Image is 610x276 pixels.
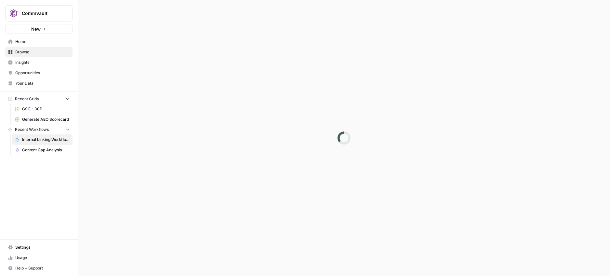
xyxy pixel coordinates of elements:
[31,26,41,32] span: New
[22,117,70,122] span: Generate AEO Scorecard
[12,145,73,155] a: Content Gap Analysis
[12,114,73,125] a: Generate AEO Scorecard
[12,134,73,145] a: Internal Linking Workflow_Blogs
[7,7,19,19] img: Commvault Logo
[15,70,70,76] span: Opportunities
[15,265,70,271] span: Help + Support
[5,242,73,253] a: Settings
[15,255,70,261] span: Usage
[15,80,70,86] span: Your Data
[22,106,70,112] span: GSC - 30D
[5,36,73,47] a: Home
[15,49,70,55] span: Browse
[15,244,70,250] span: Settings
[5,125,73,134] button: Recent Workflows
[22,10,61,17] span: Commvault
[5,263,73,273] button: Help + Support
[5,68,73,78] a: Opportunities
[5,24,73,34] button: New
[15,96,39,102] span: Recent Grids
[5,253,73,263] a: Usage
[5,78,73,89] a: Your Data
[15,39,70,45] span: Home
[5,94,73,104] button: Recent Grids
[5,47,73,57] a: Browse
[22,137,70,143] span: Internal Linking Workflow_Blogs
[5,5,73,21] button: Workspace: Commvault
[15,127,49,132] span: Recent Workflows
[5,57,73,68] a: Insights
[15,60,70,65] span: Insights
[12,104,73,114] a: GSC - 30D
[22,147,70,153] span: Content Gap Analysis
